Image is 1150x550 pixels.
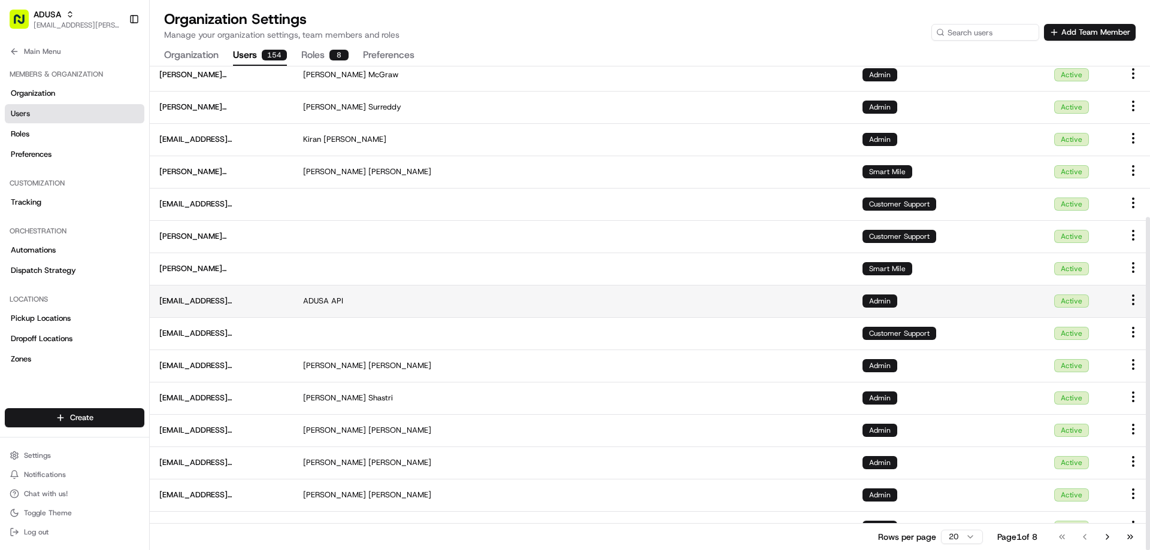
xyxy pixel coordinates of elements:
[862,488,897,502] div: Admin
[5,145,144,164] a: Preferences
[5,466,144,483] button: Notifications
[368,393,393,403] span: Shastri
[24,470,66,479] span: Notifications
[303,166,366,177] span: [PERSON_NAME]
[1054,391,1089,405] div: Active
[164,10,400,29] h1: Organization Settings
[159,166,284,177] span: [PERSON_NAME][EMAIL_ADDRESS][PERSON_NAME][DOMAIN_NAME]
[41,114,196,126] div: Start new chat
[119,203,145,212] span: Pylon
[164,29,400,41] p: Manage your organization settings, team members and roles
[159,425,284,436] span: [EMAIL_ADDRESS][DOMAIN_NAME]
[5,447,144,464] button: Settings
[204,118,218,132] button: Start new chat
[1054,488,1089,502] div: Active
[303,522,366,533] span: [PERSON_NAME]
[5,309,144,328] a: Pickup Locations
[233,45,287,66] button: Users
[24,489,68,499] span: Chat with us!
[159,231,284,242] span: [PERSON_NAME][EMAIL_ADDRESS][PERSON_NAME][DOMAIN_NAME]
[1054,262,1089,275] div: Active
[24,508,72,518] span: Toggle Theme
[101,175,111,184] div: 💻
[262,50,287,60] div: 154
[1054,101,1089,114] div: Active
[862,165,912,178] div: Smart Mile
[997,531,1037,543] div: Page 1 of 8
[1054,165,1089,178] div: Active
[862,391,897,405] div: Admin
[24,47,60,56] span: Main Menu
[5,104,144,123] a: Users
[368,69,398,80] span: McGraw
[113,174,192,186] span: API Documentation
[303,69,366,80] span: [PERSON_NAME]
[159,490,284,500] span: [EMAIL_ADDRESS][DOMAIN_NAME]
[11,88,55,99] span: Organization
[5,329,144,348] a: Dropoff Locations
[368,102,401,113] span: Surreddy
[159,393,284,403] span: [EMAIL_ADDRESS][DOMAIN_NAME]
[862,456,897,469] div: Admin
[5,524,144,540] button: Log out
[303,457,366,468] span: [PERSON_NAME]
[5,221,144,241] div: Orchestration
[5,193,144,212] a: Tracking
[329,50,349,60] div: 8
[303,296,329,306] span: ADUSA
[368,360,431,371] span: [PERSON_NAME]
[1054,359,1089,372] div: Active
[862,359,897,372] div: Admin
[862,230,936,243] div: Customer Support
[368,522,431,533] span: [PERSON_NAME]
[31,77,198,90] input: Clear
[303,360,366,371] span: [PERSON_NAME]
[11,197,41,208] span: Tracking
[159,296,284,306] span: [EMAIL_ADDRESS][DOMAIN_NAME]
[862,197,936,211] div: Customer Support
[96,169,197,190] a: 💻API Documentation
[24,451,51,460] span: Settings
[862,327,936,340] div: Customer Support
[5,5,124,34] button: ADUSA[EMAIL_ADDRESS][PERSON_NAME][DOMAIN_NAME]
[84,202,145,212] a: Powered byPylon
[159,457,284,468] span: [EMAIL_ADDRESS][DOMAIN_NAME]
[5,84,144,103] a: Organization
[12,175,22,184] div: 📗
[862,133,897,146] div: Admin
[862,424,897,437] div: Admin
[11,245,56,256] span: Automations
[368,490,431,500] span: [PERSON_NAME]
[1054,230,1089,243] div: Active
[34,8,61,20] button: ADUSA
[159,360,284,371] span: [EMAIL_ADDRESS][DOMAIN_NAME]
[303,134,321,145] span: Kiran
[363,45,414,66] button: Preferences
[159,328,284,339] span: [EMAIL_ADDRESS][PERSON_NAME][DOMAIN_NAME]
[5,505,144,521] button: Toggle Theme
[164,45,219,66] button: Organization
[1054,327,1089,340] div: Active
[11,333,72,344] span: Dropoff Locations
[5,65,144,84] div: Members & Organization
[862,294,897,308] div: Admin
[159,134,284,145] span: [EMAIL_ADDRESS][PERSON_NAME][DOMAIN_NAME]
[1044,24,1136,41] button: Add Team Member
[862,521,897,534] div: Admin
[5,241,144,260] a: Automations
[11,108,30,119] span: Users
[862,68,897,81] div: Admin
[368,457,431,468] span: [PERSON_NAME]
[12,114,34,136] img: 1736555255976-a54dd68f-1ca7-489b-9aae-adbdc363a1c4
[368,425,431,436] span: [PERSON_NAME]
[7,169,96,190] a: 📗Knowledge Base
[303,102,366,113] span: [PERSON_NAME]
[159,199,284,209] span: [EMAIL_ADDRESS][DOMAIN_NAME]
[159,69,284,80] span: [PERSON_NAME][EMAIL_ADDRESS][DOMAIN_NAME]
[34,20,119,30] button: [EMAIL_ADDRESS][PERSON_NAME][DOMAIN_NAME]
[12,48,218,67] p: Welcome 👋
[5,174,144,193] div: Customization
[5,290,144,309] div: Locations
[41,126,152,136] div: We're available if you need us!
[159,102,284,113] span: [PERSON_NAME][EMAIL_ADDRESS][DOMAIN_NAME]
